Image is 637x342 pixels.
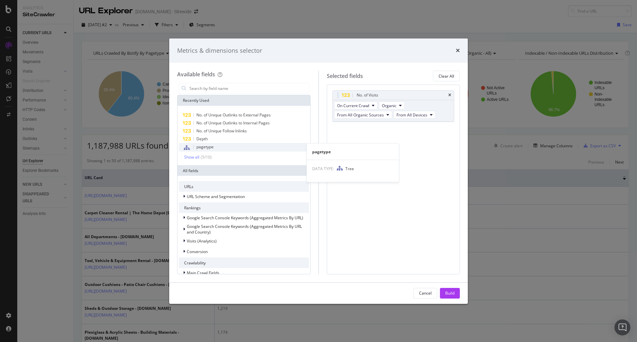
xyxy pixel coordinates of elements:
[196,112,271,118] span: No. of Unique Outlinks to External Pages
[382,103,396,108] span: Organic
[179,202,309,213] div: Rankings
[345,166,354,171] span: Tree
[357,92,378,99] div: No. of Visits
[187,270,219,276] span: Main Crawl Fields
[196,120,270,126] span: No. of Unique Outlinks to Internal Pages
[177,71,215,78] div: Available fields
[379,102,405,109] button: Organic
[327,72,363,80] div: Selected fields
[169,38,468,304] div: modal
[177,165,310,176] div: All fields
[614,319,630,335] div: Open Intercom Messenger
[187,238,217,244] span: Visits (Analytics)
[419,290,432,296] div: Cancel
[332,90,455,122] div: No. of VisitstimesOn Current CrawlOrganicFrom All Organic SourcesFrom All Devices
[312,166,334,171] span: DATA TYPE:
[187,224,302,235] span: Google Search Console Keywords (Aggregated Metrics By URL and Country)
[179,181,309,192] div: URLs
[177,95,310,106] div: Recently Used
[334,102,378,109] button: On Current Crawl
[307,149,399,154] div: pagetype
[184,155,199,160] div: Show all
[393,111,436,119] button: From All Devices
[337,103,369,108] span: On Current Crawl
[199,154,212,160] div: ( 5 / 10 )
[337,112,384,118] span: From All Organic Sources
[334,111,392,119] button: From All Organic Sources
[413,288,437,299] button: Cancel
[439,73,454,79] div: Clear All
[445,290,455,296] div: Build
[189,83,309,93] input: Search by field name
[179,257,309,268] div: Crawlability
[456,46,460,55] div: times
[177,46,262,55] div: Metrics & dimensions selector
[196,144,214,150] span: pagetype
[396,112,427,118] span: From All Devices
[196,128,247,134] span: No. of Unique Follow Inlinks
[440,288,460,299] button: Build
[448,93,451,97] div: times
[196,136,208,142] span: Depth
[187,215,303,221] span: Google Search Console Keywords (Aggregated Metrics By URL)
[187,249,208,254] span: Conversion
[433,71,460,81] button: Clear All
[187,194,245,199] span: URL Scheme and Segmentation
